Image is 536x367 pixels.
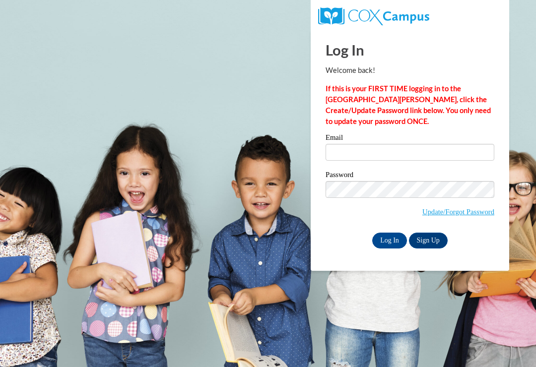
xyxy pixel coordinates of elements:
img: COX Campus [318,7,429,25]
strong: If this is your FIRST TIME logging in to the [GEOGRAPHIC_DATA][PERSON_NAME], click the Create/Upd... [326,84,491,125]
a: Sign Up [409,233,448,248]
a: Update/Forgot Password [422,208,494,216]
input: Log In [372,233,407,248]
p: Welcome back! [326,65,494,76]
iframe: Button to launch messaging window [496,327,528,359]
label: Password [326,171,494,181]
label: Email [326,134,494,144]
h1: Log In [326,40,494,60]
